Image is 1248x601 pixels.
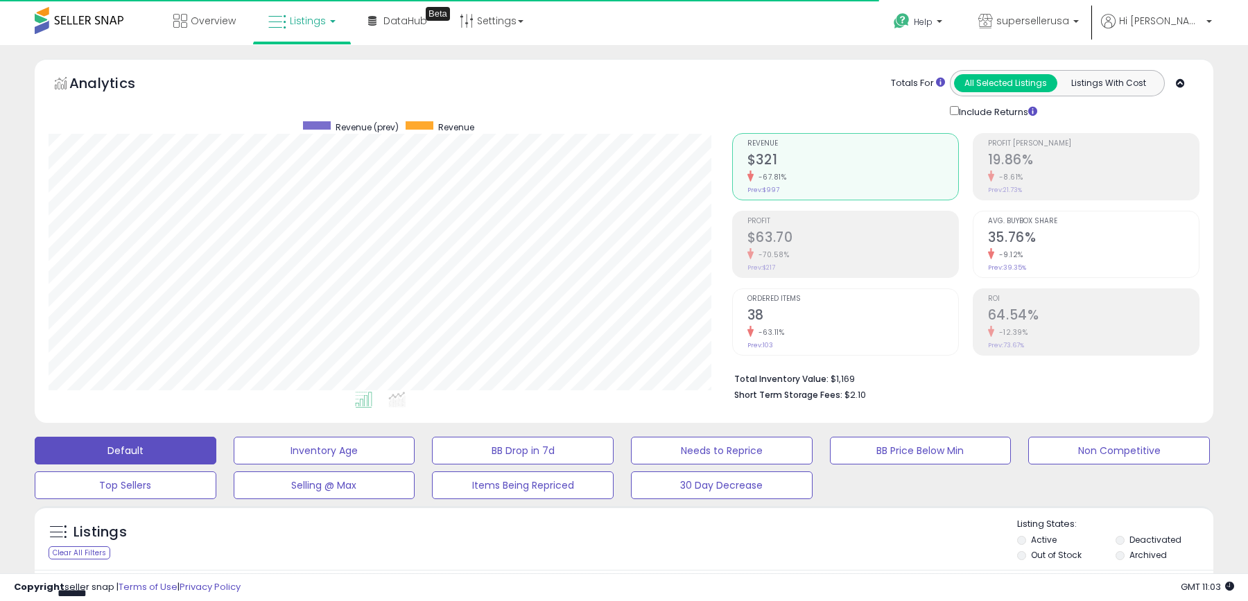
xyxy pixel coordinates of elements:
h2: 35.76% [988,229,1199,248]
span: Revenue [747,140,958,148]
h2: 38 [747,307,958,326]
span: Avg. Buybox Share [988,218,1199,225]
button: Selling @ Max [234,471,415,499]
small: Prev: 73.67% [988,341,1024,349]
span: Revenue (prev) [336,121,399,133]
small: -12.39% [994,327,1028,338]
h5: Listings [73,523,127,542]
li: $1,169 [734,369,1189,386]
button: All Selected Listings [954,74,1057,92]
h2: $63.70 [747,229,958,248]
label: Archived [1129,549,1167,561]
div: seller snap | | [14,581,241,594]
span: Help [914,16,933,28]
small: Prev: $997 [747,186,779,194]
label: Out of Stock [1031,549,1082,561]
span: Profit [747,218,958,225]
small: Prev: 103 [747,341,773,349]
a: Hi [PERSON_NAME] [1101,14,1212,45]
h2: 19.86% [988,152,1199,171]
label: Deactivated [1129,534,1181,546]
div: Tooltip anchor [426,7,450,21]
small: -63.11% [754,327,785,338]
button: Default [35,437,216,464]
span: $2.10 [844,388,866,401]
b: Short Term Storage Fees: [734,389,842,401]
i: Get Help [893,12,910,30]
span: Ordered Items [747,295,958,303]
small: Prev: 39.35% [988,263,1026,272]
small: -8.61% [994,172,1023,182]
button: BB Price Below Min [830,437,1012,464]
span: Listings [290,14,326,28]
span: DataHub [383,14,427,28]
div: Clear All Filters [49,546,110,559]
span: Profit [PERSON_NAME] [988,140,1199,148]
b: Total Inventory Value: [734,373,829,385]
button: Needs to Reprice [631,437,813,464]
small: Prev: 21.73% [988,186,1022,194]
small: -70.58% [754,250,790,260]
a: Privacy Policy [180,580,241,593]
span: ROI [988,295,1199,303]
button: Items Being Repriced [432,471,614,499]
button: Inventory Age [234,437,415,464]
span: Overview [191,14,236,28]
h2: 64.54% [988,307,1199,326]
p: Listing States: [1017,518,1213,531]
strong: Copyright [14,580,64,593]
span: 2025-09-8 11:03 GMT [1181,580,1234,593]
button: Listings With Cost [1057,74,1160,92]
small: -9.12% [994,250,1023,260]
button: Non Competitive [1028,437,1210,464]
a: Terms of Use [119,580,177,593]
small: -67.81% [754,172,787,182]
small: Prev: $217 [747,263,775,272]
h5: Analytics [69,73,162,96]
button: 30 Day Decrease [631,471,813,499]
span: Hi [PERSON_NAME] [1119,14,1202,28]
label: Active [1031,534,1057,546]
button: BB Drop in 7d [432,437,614,464]
span: Revenue [438,121,474,133]
div: Include Returns [939,103,1054,119]
div: Totals For [891,77,945,90]
span: supersellerusa [996,14,1069,28]
h2: $321 [747,152,958,171]
button: Top Sellers [35,471,216,499]
a: Help [883,2,956,45]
